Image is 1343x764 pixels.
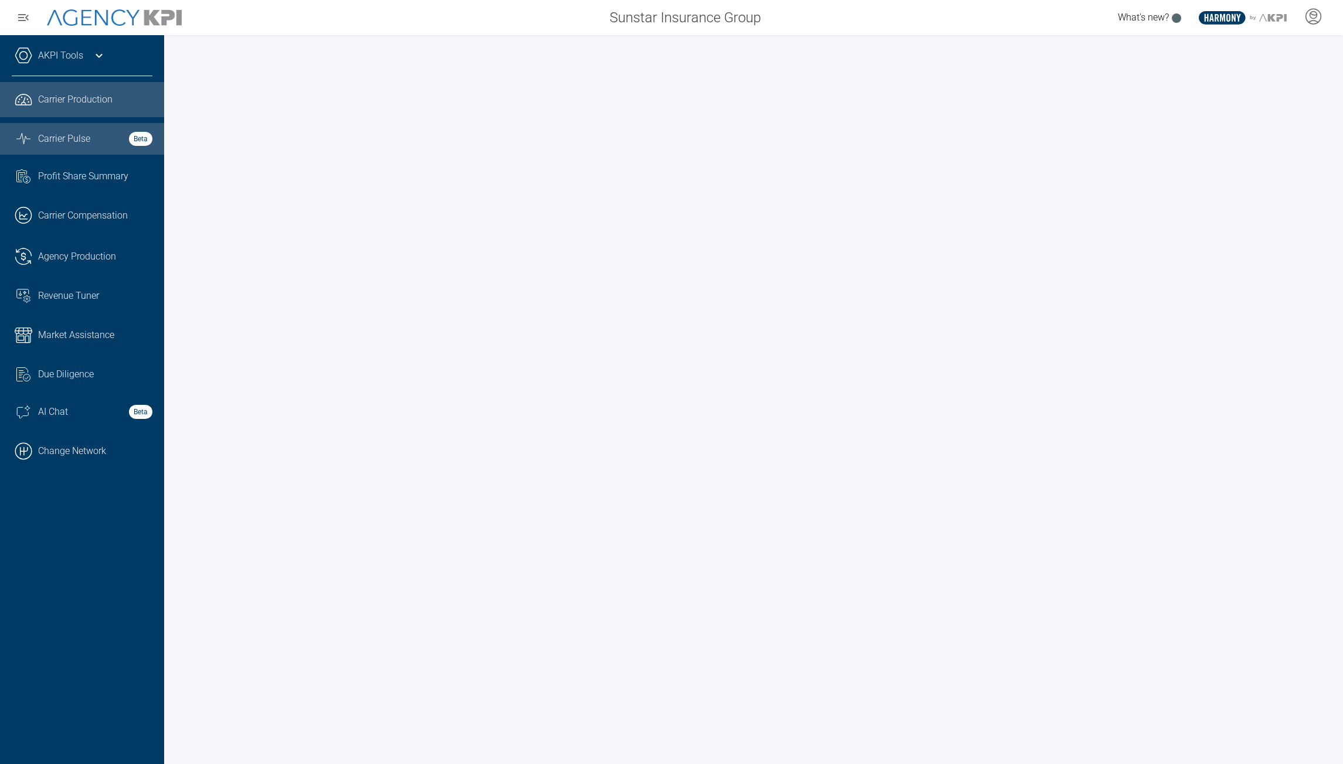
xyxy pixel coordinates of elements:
span: Carrier Production [38,93,113,107]
span: What's new? [1118,12,1169,23]
strong: Beta [129,132,152,146]
span: Carrier Pulse [38,132,90,146]
span: Market Assistance [38,328,114,342]
span: AI Chat [38,405,68,419]
span: Revenue Tuner [38,289,99,303]
span: Due Diligence [38,367,94,381]
img: AgencyKPI [47,9,182,26]
a: AKPI Tools [38,49,83,63]
span: Agency Production [38,250,116,264]
span: Sunstar Insurance Group [610,7,761,28]
strong: Beta [129,405,152,419]
span: Profit Share Summary [38,169,128,183]
span: Carrier Compensation [38,209,128,223]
